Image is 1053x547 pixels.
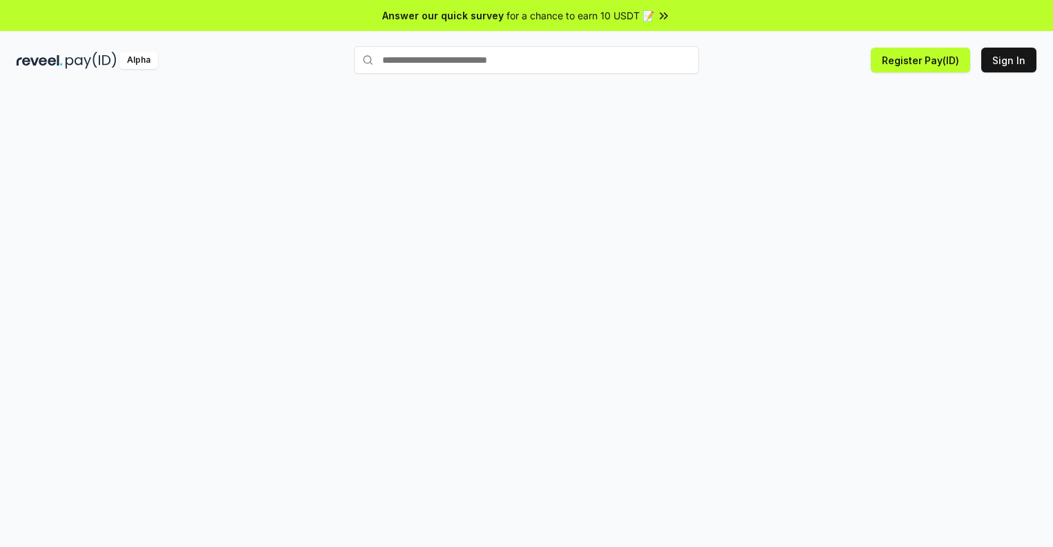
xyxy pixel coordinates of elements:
[119,52,158,69] div: Alpha
[382,8,504,23] span: Answer our quick survey
[66,52,117,69] img: pay_id
[981,48,1036,72] button: Sign In
[871,48,970,72] button: Register Pay(ID)
[506,8,654,23] span: for a chance to earn 10 USDT 📝
[17,52,63,69] img: reveel_dark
